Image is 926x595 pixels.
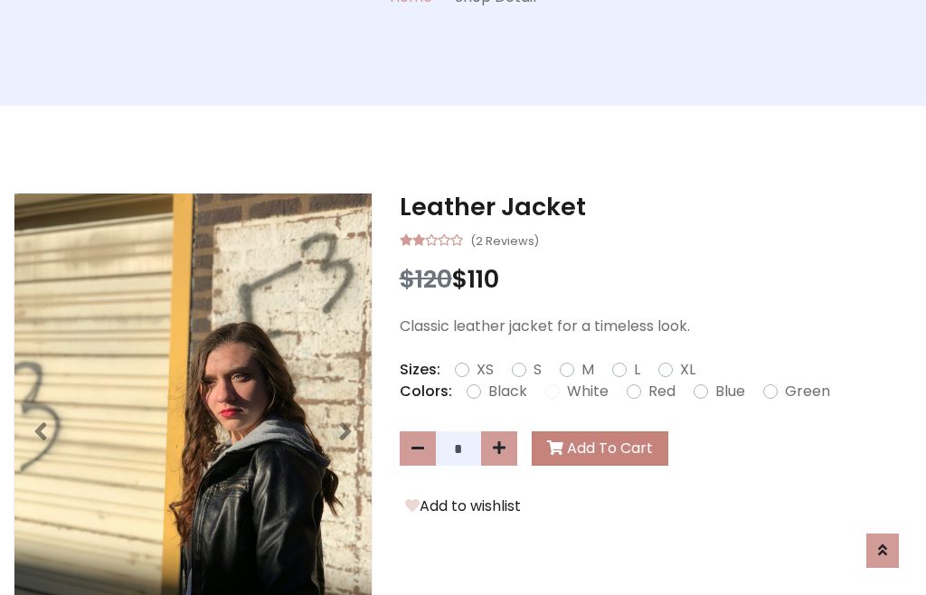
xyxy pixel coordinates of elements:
p: Sizes: [400,359,440,381]
label: Blue [715,381,745,402]
span: $120 [400,262,452,296]
button: Add to wishlist [400,495,526,518]
label: Red [648,381,676,402]
label: L [634,359,640,381]
label: S [534,359,542,381]
label: White [567,381,609,402]
label: Green [785,381,830,402]
p: Colors: [400,381,452,402]
label: XL [680,359,695,381]
h3: $ [400,265,912,294]
h3: Leather Jacket [400,193,912,222]
button: Add To Cart [532,431,668,466]
span: 110 [468,262,499,296]
label: M [581,359,594,381]
label: Black [488,381,527,402]
small: (2 Reviews) [470,229,539,250]
p: Classic leather jacket for a timeless look. [400,316,912,337]
label: XS [477,359,494,381]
